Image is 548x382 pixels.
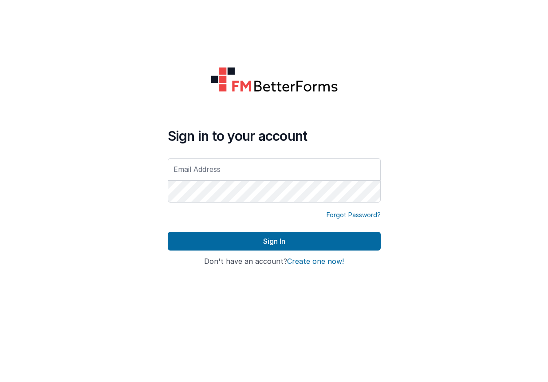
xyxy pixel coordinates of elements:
[168,128,381,144] h4: Sign in to your account
[168,158,381,180] input: Email Address
[168,232,381,251] button: Sign In
[327,211,381,219] a: Forgot Password?
[168,258,381,266] h4: Don't have an account?
[287,258,344,266] button: Create one now!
